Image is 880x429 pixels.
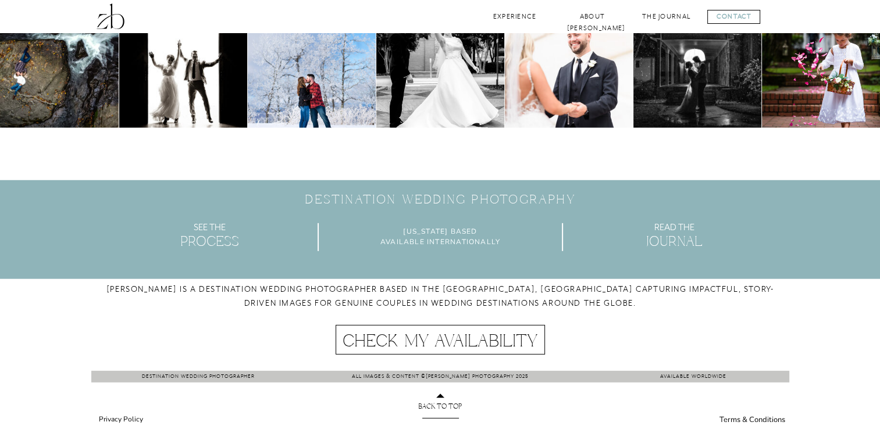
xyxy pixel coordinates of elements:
[372,403,509,415] a: back to top
[339,331,542,348] a: Check My Availability
[715,415,789,426] a: Terms & Conditions
[91,282,789,325] h2: [PERSON_NAME] is a destination Wedding photographer based in the [GEOGRAPHIC_DATA], [GEOGRAPHIC_D...
[638,221,711,234] a: Read the
[627,372,760,382] p: Available worldwide
[173,221,247,234] a: See The
[94,372,303,382] h2: Destination Wedding Photographer
[331,226,550,248] h2: [US_STATE] Based Available Internationally
[491,11,539,22] a: Experience
[163,234,256,253] a: Process
[628,234,721,253] a: Journal
[567,11,618,22] a: About [PERSON_NAME]
[330,372,550,382] p: All Images & Content ©[PERSON_NAME] Photography 2025
[91,415,151,426] a: Privacy Policy
[213,191,668,208] h3: Destination Wedding Photography
[642,11,692,22] a: The Journal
